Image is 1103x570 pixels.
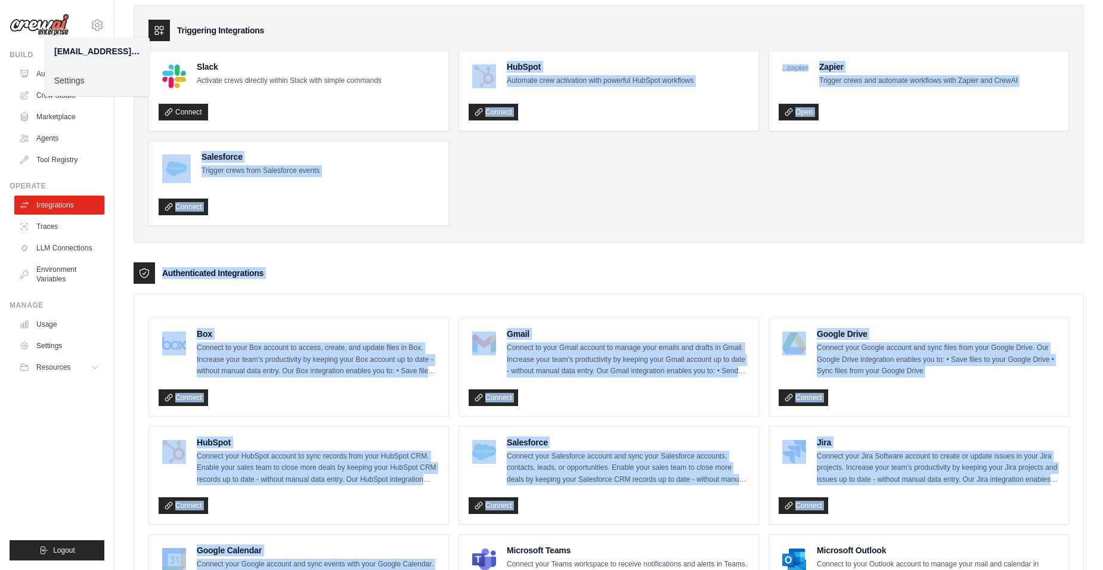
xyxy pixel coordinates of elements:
h4: Salesforce [507,436,749,448]
a: Usage [14,315,104,334]
img: Box Logo [162,332,186,355]
span: Logout [53,546,75,555]
div: Operate [10,181,104,191]
h4: Jira [817,436,1059,448]
img: Jira Logo [782,440,806,464]
h3: Triggering Integrations [177,24,264,36]
a: Automations [14,64,104,83]
a: Connect [779,389,828,406]
h4: Microsoft Teams [507,544,749,556]
a: Crew Studio [14,86,104,105]
a: Connect [469,497,518,514]
a: Integrations [14,196,104,215]
a: Connect [469,389,518,406]
p: Connect your Salesforce account and sync your Salesforce accounts, contacts, leads, or opportunit... [507,451,749,486]
a: LLM Connections [14,238,104,258]
p: Connect to your Box account to access, create, and update files in Box. Increase your team’s prod... [197,342,439,377]
img: Salesforce Logo [472,440,496,464]
h4: Google Drive [817,328,1059,340]
img: HubSpot Logo [472,64,496,88]
h4: Slack [197,61,382,73]
a: Connect [779,497,828,514]
a: Connect [159,199,208,215]
img: Salesforce Logo [162,154,191,183]
span: Resources [36,363,70,372]
div: [EMAIL_ADDRESS][DOMAIN_NAME] [54,45,140,57]
h4: Google Calendar [197,544,439,556]
a: Connect [159,104,208,120]
a: Open [779,104,819,120]
a: Settings [14,336,104,355]
img: Gmail Logo [472,332,496,355]
p: Connect to your Gmail account to manage your emails and drafts in Gmail. Increase your team’s pro... [507,342,749,377]
a: Tool Registry [14,150,104,169]
h4: Box [197,328,439,340]
a: Connect [469,104,518,120]
p: Activate crews directly within Slack with simple commands [197,75,382,87]
h4: HubSpot [197,436,439,448]
img: Google Drive Logo [782,332,806,355]
p: Connect your Jira Software account to create or update issues in your Jira projects. Increase you... [817,451,1059,486]
p: Trigger crews and automate workflows with Zapier and CrewAI [819,75,1018,87]
p: Connect your HubSpot account to sync records from your HubSpot CRM. Enable your sales team to clo... [197,451,439,486]
div: Manage [10,301,104,310]
h4: Zapier [819,61,1018,73]
img: Logo [10,14,69,36]
a: Settings [45,70,150,91]
p: Trigger crews from Salesforce events [202,165,320,177]
a: Traces [14,217,104,236]
a: Environment Variables [14,260,104,289]
p: Connect your Google account and sync files from your Google Drive. Our Google Drive integration e... [817,342,1059,377]
h4: HubSpot [507,61,693,73]
h3: Authenticated Integrations [162,267,264,279]
img: Zapier Logo [782,64,808,72]
a: Agents [14,129,104,148]
button: Resources [14,358,104,377]
a: Marketplace [14,107,104,126]
p: Automate crew activation with powerful HubSpot workflows [507,75,693,87]
img: Slack Logo [162,64,186,88]
img: HubSpot Logo [162,440,186,464]
a: Connect [159,497,208,514]
a: Connect [159,389,208,406]
h4: Gmail [507,328,749,340]
button: Logout [10,540,104,560]
h4: Microsoft Outlook [817,544,1059,556]
div: Build [10,50,104,60]
h4: Salesforce [202,151,320,163]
